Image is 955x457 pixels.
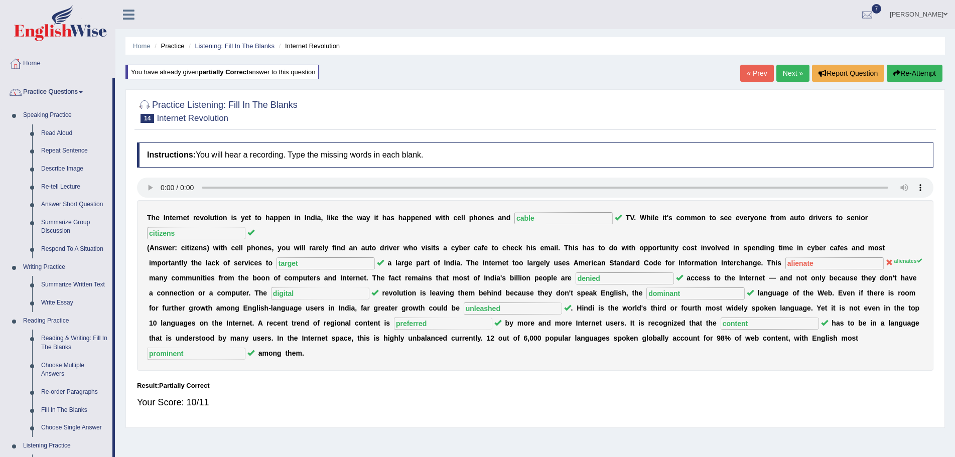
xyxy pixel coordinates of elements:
[724,214,728,222] b: e
[398,214,403,222] b: h
[685,214,691,222] b: m
[455,244,459,252] b: y
[170,214,172,222] b: t
[419,214,424,222] b: n
[233,214,237,222] b: s
[461,214,463,222] b: l
[775,214,780,222] b: o
[286,214,291,222] b: n
[498,214,502,222] b: a
[187,214,189,222] b: t
[37,142,112,160] a: Repeat Sentence
[372,244,376,252] b: o
[433,244,436,252] b: t
[630,214,634,222] b: V
[613,244,618,252] b: o
[159,244,163,252] b: s
[341,244,345,252] b: d
[255,214,257,222] b: t
[349,244,353,252] b: a
[255,244,260,252] b: o
[415,214,419,222] b: e
[526,244,530,252] b: h
[478,214,482,222] b: o
[554,244,556,252] b: i
[758,214,763,222] b: n
[235,244,239,252] b: e
[469,214,474,222] b: p
[587,244,591,252] b: a
[710,214,712,222] b: t
[855,214,859,222] b: n
[270,214,274,222] b: a
[37,160,112,178] a: Describe Image
[591,244,595,252] b: s
[189,244,191,252] b: i
[691,244,695,252] b: s
[307,214,311,222] b: n
[141,114,154,123] span: 14
[482,244,484,252] b: f
[443,244,447,252] b: a
[342,214,345,222] b: t
[137,142,933,168] h4: You will hear a recording. Type the missing words in each blank.
[327,214,329,222] b: l
[568,244,573,252] b: h
[631,244,636,252] b: h
[155,244,159,252] b: n
[319,244,323,252] b: e
[332,244,335,252] b: f
[514,212,613,224] input: blank
[413,244,418,252] b: o
[361,244,365,252] b: a
[697,214,702,222] b: o
[203,244,207,252] b: s
[556,244,558,252] b: l
[687,244,691,252] b: o
[1,50,115,75] a: Home
[626,214,630,222] b: T
[337,244,341,252] b: n
[19,437,112,455] a: Listening Practice
[390,214,394,222] b: s
[402,214,406,222] b: a
[210,214,214,222] b: u
[695,244,697,252] b: t
[754,214,759,222] b: o
[282,244,286,252] b: o
[676,214,680,222] b: c
[353,244,357,252] b: n
[19,106,112,124] a: Speaking Practice
[312,244,316,252] b: a
[278,214,283,222] b: p
[176,214,179,222] b: r
[510,244,514,252] b: e
[179,214,183,222] b: n
[37,383,112,401] a: Re-order Paragraphs
[302,244,304,252] b: l
[295,214,297,222] b: i
[443,214,445,222] b: t
[349,214,353,222] b: e
[750,214,754,222] b: y
[609,244,613,252] b: d
[200,214,204,222] b: v
[573,244,575,252] b: i
[701,214,706,222] b: n
[241,214,245,222] b: y
[646,214,651,222] b: h
[601,244,605,252] b: o
[223,244,227,252] b: h
[147,244,150,252] b: (
[150,244,155,252] b: A
[389,244,393,252] b: v
[551,244,555,252] b: a
[365,244,370,252] b: u
[813,214,815,222] b: r
[37,240,112,258] a: Respond To A Situation
[474,244,478,252] b: c
[271,244,274,252] b: ,
[220,244,223,252] b: t
[331,214,335,222] b: k
[798,214,801,222] b: t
